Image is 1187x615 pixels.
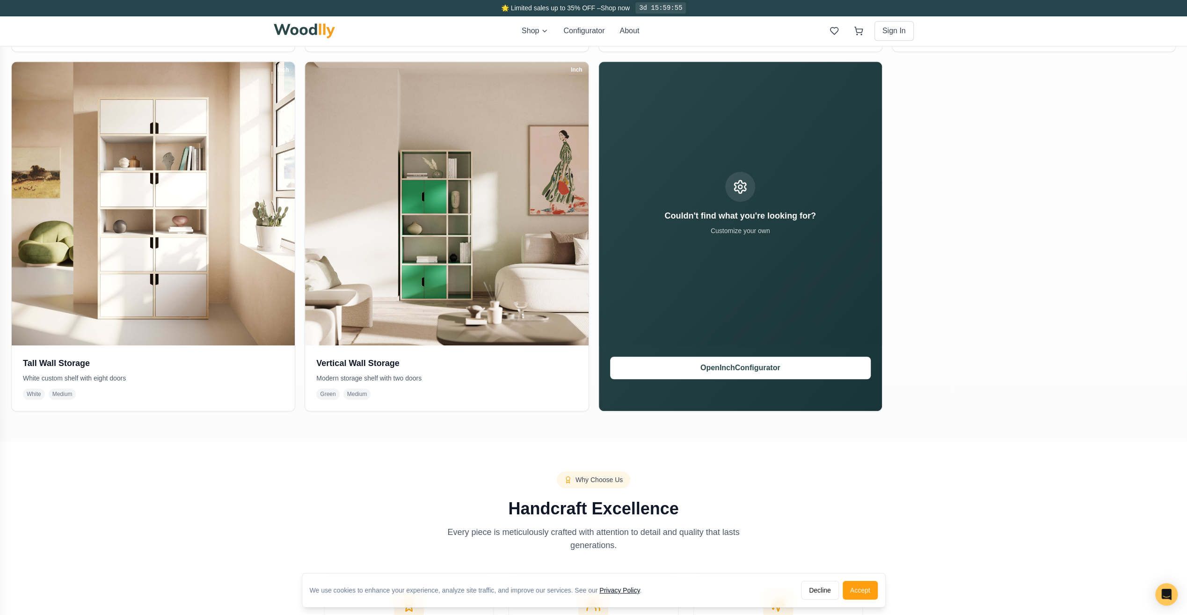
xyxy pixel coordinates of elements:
button: Shop [522,25,548,37]
button: Sign In [874,21,914,41]
p: Modern storage shelf with two doors [316,373,577,383]
h3: Vertical Wall Storage [316,357,577,370]
span: White [23,388,45,400]
p: Customize your own [664,226,816,235]
p: Every piece is meticulously crafted with attention to detail and quality that lasts generations. [437,526,751,552]
img: Tall Wall Storage [12,62,295,345]
span: Green [316,388,339,400]
button: Accept [843,581,878,600]
a: Shop now [601,4,630,12]
span: 🌟 Limited sales up to 35% OFF – [501,4,601,12]
button: About [619,25,639,37]
p: White custom shelf with eight doors [23,373,284,383]
h3: Couldn't find what you're looking for? [664,209,816,222]
button: Decline [801,581,839,600]
div: Inch [567,65,587,75]
span: Medium [49,388,76,400]
div: Open Intercom Messenger [1155,583,1178,606]
h2: Handcraft Excellence [277,499,910,518]
img: Vertical Wall Storage [305,62,588,345]
button: OpenInchConfigurator [610,357,871,379]
img: Woodlly [274,23,335,38]
button: Configurator [563,25,604,37]
div: We use cookies to enhance your experience, analyze site traffic, and improve our services. See our . [310,586,649,595]
a: Privacy Policy [599,586,640,594]
span: Why Choose Us [575,475,623,484]
div: Inch [273,65,293,75]
div: 3d 15:59:55 [635,2,686,14]
h3: Tall Wall Storage [23,357,284,370]
span: Medium [343,388,371,400]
